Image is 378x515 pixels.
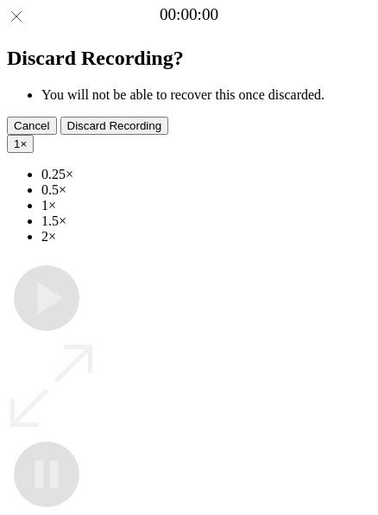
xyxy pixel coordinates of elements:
[41,213,371,229] li: 1.5×
[60,117,169,135] button: Discard Recording
[41,198,371,213] li: 1×
[7,117,57,135] button: Cancel
[7,47,371,70] h2: Discard Recording?
[41,87,371,103] li: You will not be able to recover this once discarded.
[41,167,371,182] li: 0.25×
[14,137,20,150] span: 1
[41,229,371,245] li: 2×
[7,135,34,153] button: 1×
[41,182,371,198] li: 0.5×
[160,5,218,24] a: 00:00:00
